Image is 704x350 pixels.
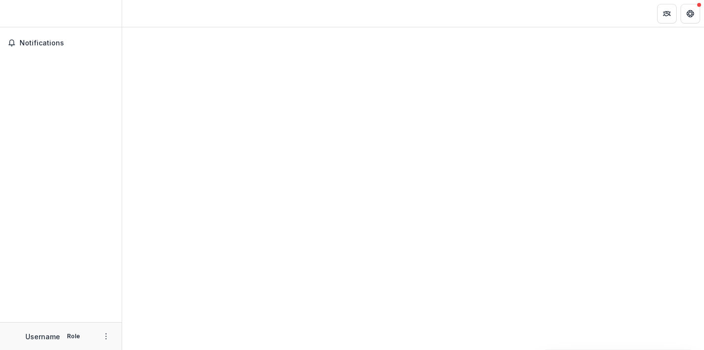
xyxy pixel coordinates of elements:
[4,35,118,51] button: Notifications
[681,4,700,23] button: Get Help
[64,332,83,341] p: Role
[100,330,112,342] button: More
[25,331,60,342] p: Username
[20,39,114,47] span: Notifications
[657,4,677,23] button: Partners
